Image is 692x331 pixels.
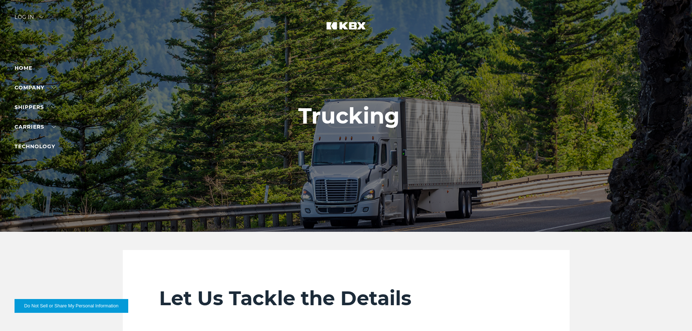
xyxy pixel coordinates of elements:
[15,65,32,71] a: Home
[39,16,44,18] img: arrow
[15,84,56,91] a: Company
[15,143,55,150] a: Technology
[15,124,56,130] a: Carriers
[15,299,128,313] button: Do Not Sell or Share My Personal Information
[159,286,533,310] h2: Let Us Tackle the Details
[319,15,373,47] img: kbx logo
[15,15,44,25] div: Log in
[15,104,56,110] a: SHIPPERS
[298,104,400,128] h1: Trucking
